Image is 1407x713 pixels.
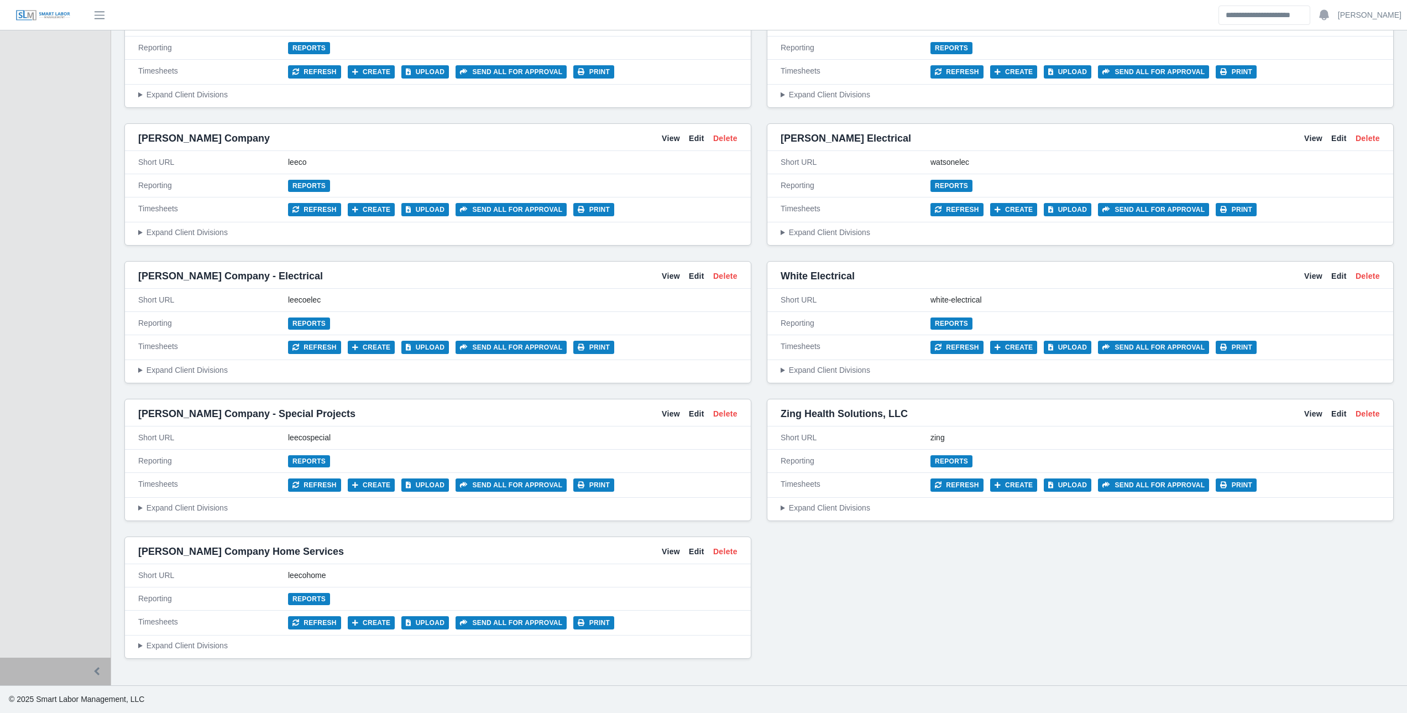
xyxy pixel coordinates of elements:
[288,318,330,330] a: Reports
[138,42,288,54] div: Reporting
[9,695,144,704] span: © 2025 Smart Labor Management, LLC
[348,341,395,354] button: Create
[1044,341,1091,354] button: Upload
[990,65,1038,79] button: Create
[288,593,330,605] a: Reports
[1218,6,1310,25] input: Search
[1304,133,1322,144] a: View
[990,203,1038,216] button: Create
[288,203,341,216] button: Refresh
[288,180,330,192] a: Reports
[138,455,288,467] div: Reporting
[930,455,972,467] a: Reports
[401,341,449,354] button: Upload
[781,227,1380,238] summary: Expand Client Divisions
[138,616,288,629] div: Timesheets
[138,544,344,559] span: [PERSON_NAME] Company Home Services
[662,546,680,558] a: View
[573,65,614,79] button: Print
[573,341,614,354] button: Print
[456,341,567,354] button: Send all for approval
[288,42,330,54] a: Reports
[689,270,704,282] a: Edit
[662,270,680,282] a: View
[689,546,704,558] a: Edit
[1331,408,1347,420] a: Edit
[1331,133,1347,144] a: Edit
[930,180,972,192] a: Reports
[401,616,449,629] button: Upload
[781,341,930,354] div: Timesheets
[348,203,395,216] button: Create
[990,341,1038,354] button: Create
[288,432,738,444] div: leecospecial
[138,365,738,376] summary: Expand Client Divisions
[348,478,395,492] button: Create
[288,341,341,354] button: Refresh
[1098,203,1209,216] button: Send all for approval
[288,616,341,629] button: Refresh
[1338,9,1401,21] a: [PERSON_NAME]
[138,294,288,306] div: Short URL
[138,89,738,101] summary: Expand Client Divisions
[1044,203,1091,216] button: Upload
[930,294,1380,306] div: white-electrical
[138,502,738,514] summary: Expand Client Divisions
[138,640,738,652] summary: Expand Client Divisions
[781,502,1380,514] summary: Expand Client Divisions
[1331,270,1347,282] a: Edit
[781,268,855,284] span: White Electrical
[1216,341,1257,354] button: Print
[1098,478,1209,492] button: Send all for approval
[713,408,738,420] a: Delete
[781,203,930,216] div: Timesheets
[781,478,930,492] div: Timesheets
[573,616,614,629] button: Print
[713,270,738,282] a: Delete
[401,65,449,79] button: Upload
[401,478,449,492] button: Upload
[713,133,738,144] a: Delete
[138,432,288,444] div: Short URL
[401,203,449,216] button: Upload
[781,89,1380,101] summary: Expand Client Divisions
[456,478,567,492] button: Send all for approval
[1216,65,1257,79] button: Print
[781,65,930,79] div: Timesheets
[1098,65,1209,79] button: Send all for approval
[138,341,288,354] div: Timesheets
[1044,65,1091,79] button: Upload
[288,478,341,492] button: Refresh
[1356,408,1380,420] a: Delete
[138,268,323,284] span: [PERSON_NAME] Company - Electrical
[138,203,288,216] div: Timesheets
[662,133,680,144] a: View
[1216,203,1257,216] button: Print
[930,318,972,330] a: Reports
[288,294,738,306] div: leecoelec
[138,593,288,605] div: Reporting
[288,65,341,79] button: Refresh
[781,432,930,444] div: Short URL
[930,157,1380,168] div: watsonelec
[573,478,614,492] button: Print
[138,227,738,238] summary: Expand Client Divisions
[713,546,738,558] a: Delete
[781,180,930,191] div: Reporting
[930,432,1380,444] div: zing
[15,9,71,22] img: SLM Logo
[930,42,972,54] a: Reports
[689,408,704,420] a: Edit
[456,616,567,629] button: Send all for approval
[930,65,984,79] button: Refresh
[288,455,330,467] a: Reports
[781,131,911,146] span: [PERSON_NAME] Electrical
[781,294,930,306] div: Short URL
[348,616,395,629] button: Create
[781,455,930,467] div: Reporting
[781,365,1380,376] summary: Expand Client Divisions
[348,65,395,79] button: Create
[930,341,984,354] button: Refresh
[1304,408,1322,420] a: View
[138,180,288,191] div: Reporting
